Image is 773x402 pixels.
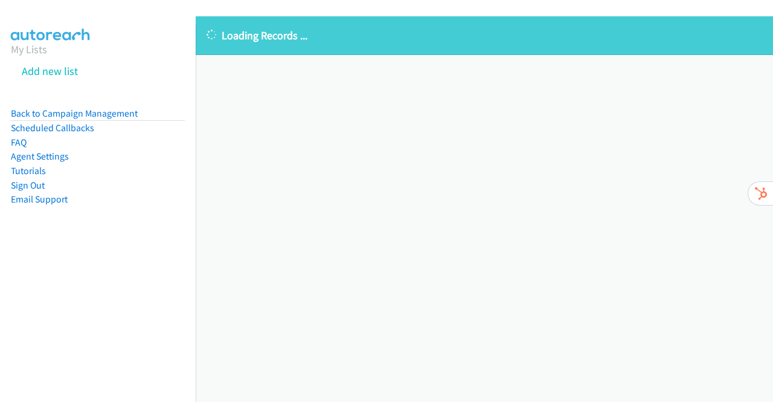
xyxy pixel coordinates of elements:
a: Scheduled Callbacks [11,122,94,134]
a: Add new list [22,64,78,78]
a: Back to Campaign Management [11,108,138,119]
a: Agent Settings [11,151,69,162]
p: Loading Records ... [207,27,762,44]
a: Tutorials [11,165,46,177]
a: Email Support [11,193,68,205]
a: Sign Out [11,180,45,191]
a: FAQ [11,137,27,148]
a: My Lists [11,42,47,56]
